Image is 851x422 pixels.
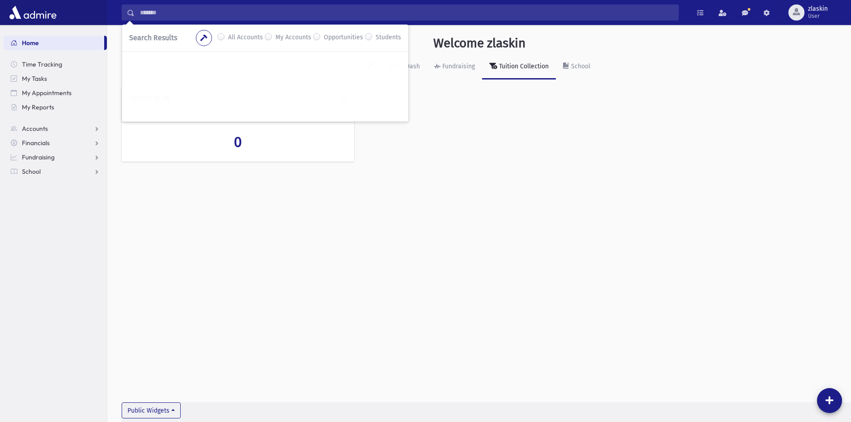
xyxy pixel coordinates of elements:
span: School [22,167,41,175]
h3: Welcome zlaskin [433,36,525,51]
img: AdmirePro [7,4,59,21]
span: My Reports [22,103,54,111]
span: 0 [234,134,242,150]
span: Home [22,39,39,47]
iframe: Your browser doesn't support iframes> [122,52,408,119]
a: School [556,54,597,79]
input: Search [135,4,678,21]
a: Fundraising [427,54,482,79]
label: All Accounts [228,33,263,43]
div: Fundraising [440,63,475,70]
label: Students [376,33,401,43]
span: Fundraising [22,153,55,161]
a: Tuition Collection [482,54,556,79]
a: My Reports [4,100,107,114]
button: Public Widgets [122,402,181,418]
span: My Tasks [22,75,47,83]
span: Financials [22,139,50,147]
div: School [569,63,590,70]
a: School [4,164,107,179]
span: Search Results [129,33,177,42]
a: My Appointments [4,86,107,100]
a: Financials [4,136,107,150]
a: 0 [129,134,347,150]
label: Opportunities [324,33,363,43]
span: My Appointments [22,89,72,97]
span: Accounts [22,125,48,133]
a: My Tasks [4,71,107,86]
label: My Accounts [275,33,311,43]
span: User [808,13,828,20]
a: Fundraising [4,150,107,164]
span: zlaskin [808,5,828,13]
a: Time Tracking [4,57,107,71]
div: Tuition Collection [497,63,549,70]
span: Time Tracking [22,60,62,68]
a: Accounts [4,121,107,136]
a: Home [4,36,104,50]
